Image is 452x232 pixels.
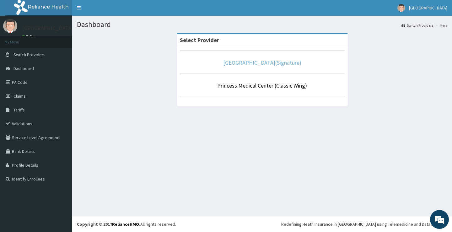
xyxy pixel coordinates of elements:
p: [GEOGRAPHIC_DATA] [22,25,74,31]
div: Redefining Heath Insurance in [GEOGRAPHIC_DATA] using Telemedicine and Data Science! [281,221,447,227]
a: Princess Medical Center (Classic Wing) [217,82,307,89]
span: [GEOGRAPHIC_DATA] [409,5,447,11]
img: User Image [3,19,17,33]
h1: Dashboard [77,20,447,29]
a: RelianceHMO [112,221,139,227]
span: Tariffs [13,107,25,113]
footer: All rights reserved. [72,216,452,232]
li: Here [434,23,447,28]
a: [GEOGRAPHIC_DATA](Signature) [223,59,301,66]
a: Switch Providers [401,23,433,28]
span: Dashboard [13,66,34,71]
strong: Copyright © 2017 . [77,221,140,227]
a: Online [22,34,37,39]
span: Claims [13,93,26,99]
img: User Image [397,4,405,12]
span: Switch Providers [13,52,46,57]
strong: Select Provider [180,36,219,44]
